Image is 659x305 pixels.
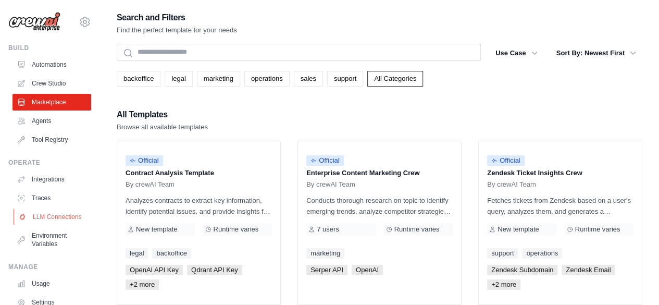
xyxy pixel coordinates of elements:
[306,248,344,259] a: marketing
[126,168,272,178] p: Contract Analysis Template
[126,180,175,189] span: By crewAI Team
[8,158,91,167] div: Operate
[487,265,557,275] span: Zendesk Subdomain
[244,71,290,87] a: operations
[8,44,91,52] div: Build
[13,94,91,111] a: Marketplace
[306,180,355,189] span: By crewAI Team
[13,190,91,206] a: Traces
[13,56,91,73] a: Automations
[117,107,208,122] h2: All Templates
[14,209,92,225] a: LLM Connections
[487,248,518,259] a: support
[13,171,91,188] a: Integrations
[126,265,183,275] span: OpenAI API Key
[306,168,453,178] p: Enterprise Content Marketing Crew
[352,265,383,275] span: OpenAI
[126,248,148,259] a: legal
[13,75,91,92] a: Crew Studio
[136,225,177,234] span: New template
[117,25,237,35] p: Find the perfect template for your needs
[13,131,91,148] a: Tool Registry
[126,195,272,217] p: Analyzes contracts to extract key information, identify potential issues, and provide insights fo...
[306,155,344,166] span: Official
[152,248,191,259] a: backoffice
[117,122,208,132] p: Browse all available templates
[13,227,91,252] a: Environment Variables
[487,180,536,189] span: By crewAI Team
[117,71,160,87] a: backoffice
[306,265,347,275] span: Serper API
[187,265,242,275] span: Qdrant API Key
[489,44,544,63] button: Use Case
[165,71,192,87] a: legal
[214,225,259,234] span: Runtime varies
[126,279,159,290] span: +2 more
[367,71,423,87] a: All Categories
[575,225,620,234] span: Runtime varies
[8,12,60,32] img: Logo
[294,71,323,87] a: sales
[487,168,633,178] p: Zendesk Ticket Insights Crew
[394,225,440,234] span: Runtime varies
[498,225,539,234] span: New template
[317,225,339,234] span: 7 users
[522,248,562,259] a: operations
[487,155,525,166] span: Official
[8,263,91,271] div: Manage
[487,195,633,217] p: Fetches tickets from Zendesk based on a user's query, analyzes them, and generates a summary. Out...
[306,195,453,217] p: Conducts thorough research on topic to identify emerging trends, analyze competitor strategies, a...
[117,10,237,25] h2: Search and Filters
[562,265,615,275] span: Zendesk Email
[126,155,163,166] span: Official
[327,71,363,87] a: support
[550,44,642,63] button: Sort By: Newest First
[197,71,240,87] a: marketing
[13,113,91,129] a: Agents
[487,279,520,290] span: +2 more
[13,275,91,292] a: Usage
